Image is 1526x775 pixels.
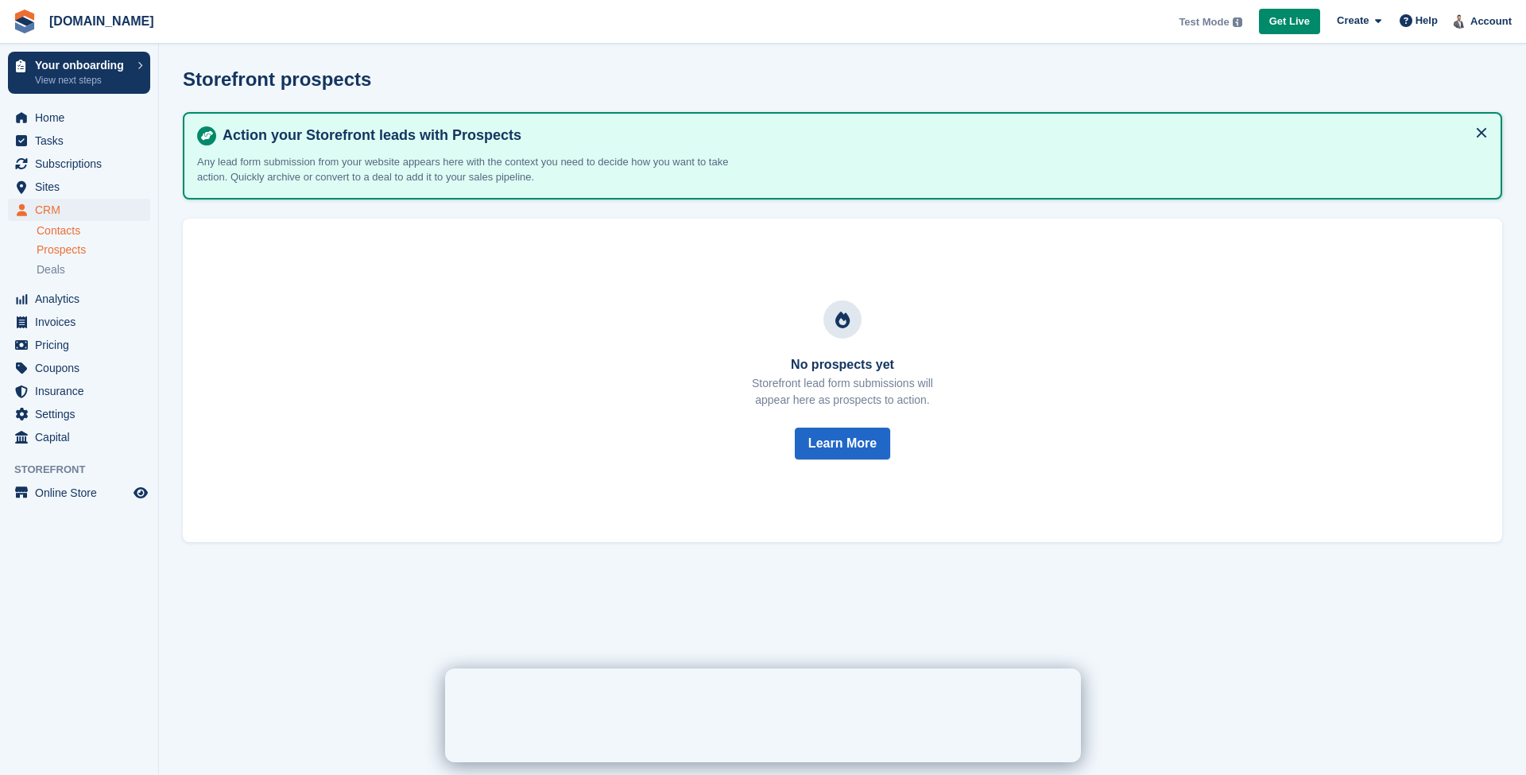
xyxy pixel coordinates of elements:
[35,107,130,129] span: Home
[35,288,130,310] span: Analytics
[1233,17,1242,27] img: icon-info-grey-7440780725fd019a000dd9b08b2336e03edf1995a4989e88bcd33f0948082b44.svg
[445,668,1081,762] iframe: Intercom live chat banner
[752,375,933,409] p: Storefront lead form submissions will appear here as prospects to action.
[35,357,130,379] span: Coupons
[35,482,130,504] span: Online Store
[8,153,150,175] a: menu
[35,334,130,356] span: Pricing
[37,262,150,278] a: Deals
[795,428,890,459] button: Learn More
[1470,14,1512,29] span: Account
[8,403,150,425] a: menu
[35,311,130,333] span: Invoices
[35,130,130,152] span: Tasks
[8,199,150,221] a: menu
[35,403,130,425] span: Settings
[35,153,130,175] span: Subscriptions
[8,426,150,448] a: menu
[37,242,150,258] a: Prospects
[35,199,130,221] span: CRM
[37,242,86,258] span: Prospects
[8,357,150,379] a: menu
[35,176,130,198] span: Sites
[1337,13,1369,29] span: Create
[8,288,150,310] a: menu
[8,130,150,152] a: menu
[197,154,753,185] p: Any lead form submission from your website appears here with the context you need to decide how y...
[1259,9,1320,35] a: Get Live
[131,483,150,502] a: Preview store
[1179,14,1229,30] span: Test Mode
[35,73,130,87] p: View next steps
[8,334,150,356] a: menu
[35,426,130,448] span: Capital
[8,380,150,402] a: menu
[8,107,150,129] a: menu
[14,462,158,478] span: Storefront
[35,380,130,402] span: Insurance
[1416,13,1438,29] span: Help
[37,262,65,277] span: Deals
[8,482,150,504] a: menu
[752,358,933,372] h3: No prospects yet
[13,10,37,33] img: stora-icon-8386f47178a22dfd0bd8f6a31ec36ba5ce8667c1dd55bd0f319d3a0aa187defe.svg
[8,311,150,333] a: menu
[1452,13,1468,29] img: Ionut Grigorescu
[216,126,1488,145] h4: Action your Storefront leads with Prospects
[35,60,130,71] p: Your onboarding
[43,8,161,34] a: [DOMAIN_NAME]
[8,52,150,94] a: Your onboarding View next steps
[1269,14,1310,29] span: Get Live
[8,176,150,198] a: menu
[183,68,371,90] h1: Storefront prospects
[37,223,150,238] a: Contacts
